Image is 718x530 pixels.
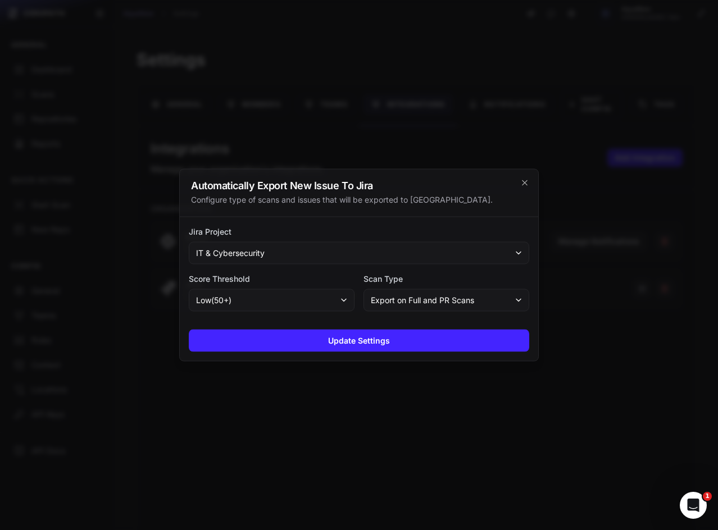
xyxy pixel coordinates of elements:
[189,289,355,312] button: low(50+)
[191,194,527,205] div: Configure type of scans and issues that will be exported to [GEOGRAPHIC_DATA].
[189,330,529,352] button: Update Settings
[520,179,529,188] svg: cross 2,
[189,273,355,285] label: Score Threshold
[196,295,231,306] span: low ( 50 +)
[680,492,707,519] iframe: Intercom live chat
[363,289,529,312] button: Export on Full and PR Scans
[196,248,265,259] span: IT & Cybersecurity
[191,181,527,191] h2: Automatically Export New Issue To Jira
[363,273,529,285] label: Scan Type
[371,295,474,306] span: Export on Full and PR Scans
[189,242,529,264] button: IT & Cybersecurity
[189,226,529,237] label: Jira Project
[703,492,712,501] span: 1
